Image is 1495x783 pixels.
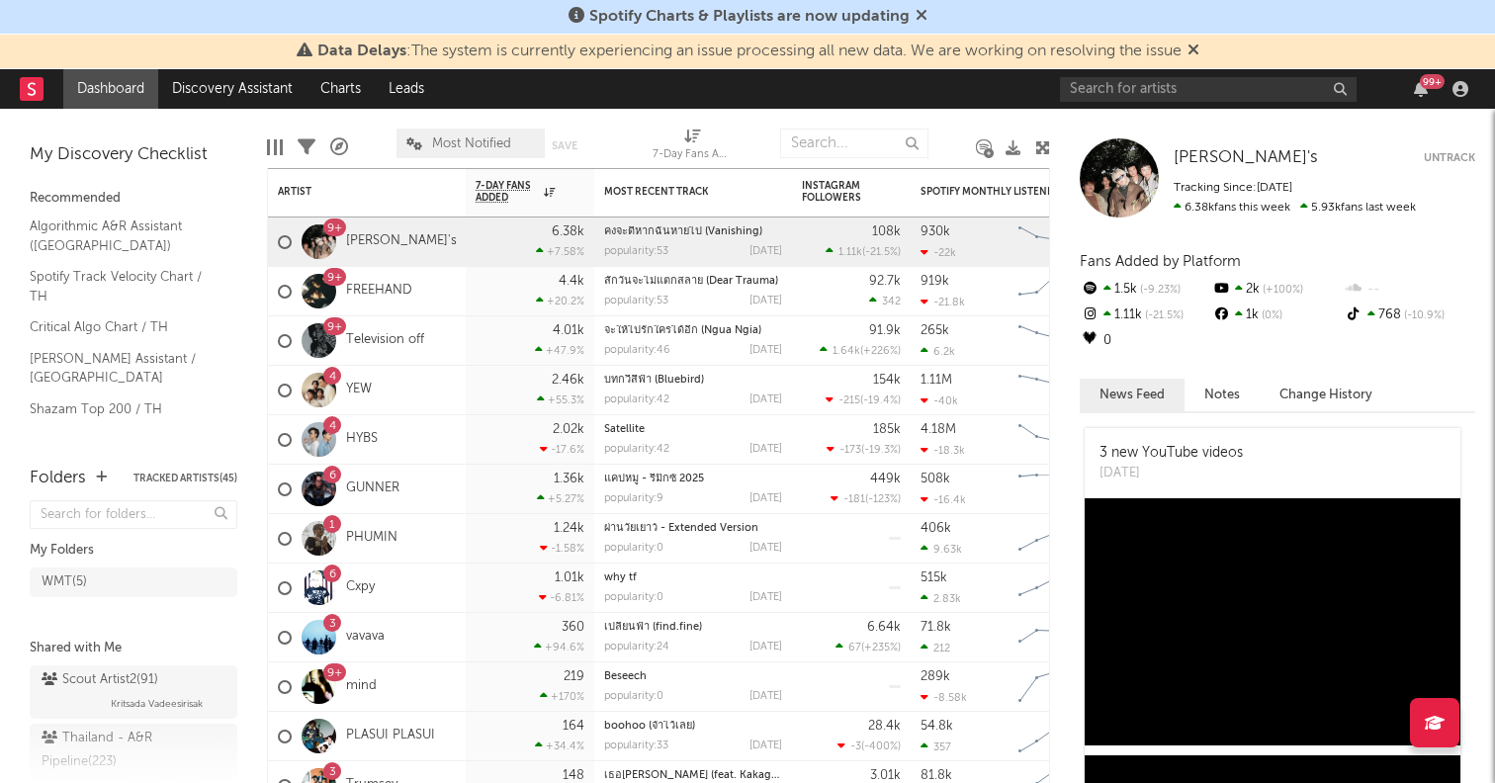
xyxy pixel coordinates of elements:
span: -9.23 % [1137,285,1181,296]
button: Save [552,140,577,151]
a: สักวันจะไม่แตกสลาย (Dear Trauma) [604,276,778,287]
a: บทกวีสีฟ้า (Bluebird) [604,375,704,386]
div: 1.5k [1080,277,1211,303]
div: 515k [921,571,947,584]
div: 768 [1344,303,1475,328]
div: popularity: 53 [604,246,668,257]
span: 0 % [1259,310,1282,321]
a: Spotify Search Virality / TH [30,429,218,451]
div: -40k [921,394,958,407]
div: -- [1344,277,1475,303]
span: Dismiss [916,9,927,25]
svg: Chart title [1010,613,1099,662]
div: +7.58 % [536,245,584,258]
span: 1.64k [833,346,860,357]
div: 91.9k [869,324,901,337]
div: 71.8k [921,621,951,634]
div: 289k [921,670,950,683]
a: FREEHAND [346,283,412,300]
a: Discovery Assistant [158,69,307,109]
a: Leads [375,69,438,109]
a: Television off [346,332,424,349]
div: -18.3k [921,444,965,457]
div: 92.7k [869,275,901,288]
a: เธอ[PERSON_NAME] (feat. Kakagoesbackhome) [604,770,846,781]
a: WMT(5) [30,567,237,597]
div: 54.8k [921,720,953,733]
span: 6.38k fans this week [1174,202,1290,214]
a: [PERSON_NAME] Assistant / [GEOGRAPHIC_DATA] [30,348,218,389]
div: 185k [873,423,901,436]
a: คงจะดีหากฉันหายไป (Vanishing) [604,226,762,237]
div: เปลี่ยนฟ้า (find.fine) [604,622,782,633]
span: Data Delays [317,43,406,59]
a: PHUMIN [346,530,397,547]
a: Scout Artist2(91)Kritsada Vadeesirisak [30,665,237,719]
div: คงจะดีหากฉันหายไป (Vanishing) [604,226,782,237]
div: 99 + [1420,74,1445,89]
div: boohoo (จำไว้เลย) [604,721,782,732]
svg: Chart title [1010,267,1099,316]
span: 1.11k [838,247,862,258]
div: 919k [921,275,949,288]
div: 4.18M [921,423,956,436]
svg: Chart title [1010,316,1099,366]
div: popularity: 0 [604,691,663,702]
div: Artist [278,186,426,198]
div: 212 [921,642,950,654]
div: Folders [30,467,86,490]
div: 3 new YouTube videos [1099,443,1243,464]
div: -1.58 % [540,542,584,555]
div: [DATE] [1099,464,1243,483]
div: 148 [563,769,584,782]
div: Most Recent Track [604,186,752,198]
div: Beseech [604,671,782,682]
div: why tf [604,572,782,583]
span: -400 % [864,741,898,752]
a: why tf [604,572,637,583]
a: boohoo (จำไว้เลย) [604,721,695,732]
div: ( ) [820,344,901,357]
div: 6.2k [921,345,955,358]
div: [DATE] [749,740,782,751]
span: -215 [838,395,860,406]
div: -6.81 % [539,591,584,604]
div: 164 [563,720,584,733]
span: -21.5 % [1142,310,1184,321]
div: -17.6 % [540,443,584,456]
a: vavava [346,629,385,646]
span: Spotify Charts & Playlists are now updating [589,9,910,25]
svg: Chart title [1010,366,1099,415]
button: 99+ [1414,81,1428,97]
span: -21.5 % [865,247,898,258]
span: 342 [882,297,901,307]
button: News Feed [1080,379,1185,411]
div: ( ) [827,443,901,456]
div: +47.9 % [535,344,584,357]
input: Search for artists [1060,77,1357,102]
div: เธอสวยเกินมนุษย์มนา (feat. Kakagoesbackhome) [604,770,782,781]
span: Fans Added by Platform [1080,254,1241,269]
div: popularity: 24 [604,642,669,652]
div: 2.46k [552,374,584,387]
a: จะให้ไปรักใครได้อีก (Ngua Ngia) [604,325,761,336]
a: PLASUI PLASUI [346,728,435,744]
span: -19.4 % [863,395,898,406]
div: 1.11M [921,374,952,387]
a: Cxpy [346,579,375,596]
div: 508k [921,473,950,485]
a: GUNNER [346,480,399,497]
div: +94.6 % [534,641,584,653]
span: -10.9 % [1401,310,1445,321]
div: 357 [921,740,951,753]
div: -21.8k [921,296,965,308]
div: บทกวีสีฟ้า (Bluebird) [604,375,782,386]
div: 7-Day Fans Added (7-Day Fans Added) [653,143,732,167]
div: popularity: 0 [604,543,663,554]
button: Change History [1260,379,1392,411]
a: Shazam Top 200 / TH [30,398,218,420]
div: 219 [564,670,584,683]
svg: Chart title [1010,415,1099,465]
div: 449k [870,473,901,485]
div: แคปหมู - รีมิกซ์ 2025 [604,474,782,484]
